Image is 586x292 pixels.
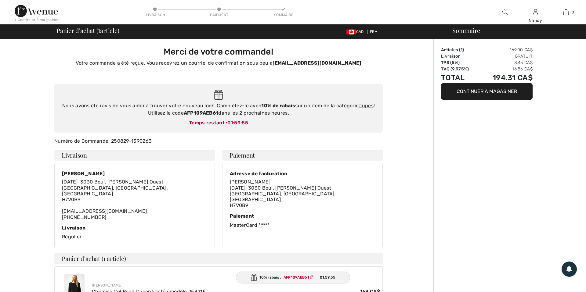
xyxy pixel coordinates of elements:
div: Régulier [62,225,207,240]
div: [PERSON_NAME] [62,171,207,176]
div: Nancy [520,17,550,24]
td: Total [441,72,479,83]
img: Mes infos [533,9,538,16]
span: 1 [461,47,462,52]
div: Temps restant : [60,119,377,126]
img: recherche [502,9,508,16]
div: [PERSON_NAME] [92,283,380,288]
td: Articles ( ) [441,47,479,53]
span: 01:59:55 [227,120,248,126]
td: TVQ (9.975%) [441,66,479,72]
span: 0 [572,9,574,15]
h4: Livraison [54,150,215,161]
div: Sommaire [274,12,292,18]
span: [DATE]-3030 Boul. [PERSON_NAME] Ouest [GEOGRAPHIC_DATA], [GEOGRAPHIC_DATA], [GEOGRAPHIC_DATA] H7V0B9 [62,179,168,202]
p: Votre commande a été reçue. Vous recevrez un courriel de confirmation sous peu à [58,59,379,67]
td: Livraison [441,53,479,59]
div: Livraison [62,225,207,231]
div: 10% rabais : [236,272,350,283]
td: 16.86 CA$ [479,66,533,72]
img: Mon panier [563,9,569,16]
div: Adresse de facturation [230,171,375,176]
div: Numéro de Commande: 250829-1390263 [51,137,386,145]
button: Continuer à magasiner [441,83,533,100]
span: Panier d'achat ( article) [56,27,119,34]
div: Paiement [210,12,228,18]
ins: AFP109AEB61 [284,275,309,280]
span: FR [370,30,378,34]
img: Gift.svg [251,274,257,281]
span: [DATE]-3030 Boul. [PERSON_NAME] Ouest [GEOGRAPHIC_DATA], [GEOGRAPHIC_DATA], [GEOGRAPHIC_DATA] H7V0B9 [230,185,336,208]
span: [PERSON_NAME] [230,179,270,185]
img: Canadian Dollar [346,30,356,34]
span: CAD [346,30,366,34]
td: 169.00 CA$ [479,47,533,53]
h4: Paiement [222,150,383,161]
img: Gift.svg [214,90,223,100]
span: 1 [98,26,100,34]
div: Nous avons été ravis de vous aider à trouver votre nouveau look. Complétez-le avec sur un item de... [60,102,377,117]
a: Se connecter [533,9,538,15]
strong: [EMAIL_ADDRESS][DOMAIN_NAME] [273,60,361,66]
div: < Continuer à magasiner [15,17,59,23]
div: Livraison [146,12,164,18]
td: 8.45 CA$ [479,59,533,66]
div: [EMAIL_ADDRESS][DOMAIN_NAME] [PHONE_NUMBER] [62,179,207,220]
span: 01:59:55 [320,275,335,280]
td: TPS (5%) [441,59,479,66]
img: 1ère Avenue [15,5,58,17]
td: Gratuit [479,53,533,59]
div: Sommaire [445,27,582,34]
a: Jupes [359,103,374,109]
a: 0 [551,9,581,16]
strong: 10% de rabais [261,103,295,109]
td: 194.31 CA$ [479,72,533,83]
h4: Panier d'achat (1 article) [54,253,383,264]
div: Paiement [230,213,375,219]
h3: Merci de votre commande! [58,47,379,57]
strong: AFP109AEB61 [184,110,218,116]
